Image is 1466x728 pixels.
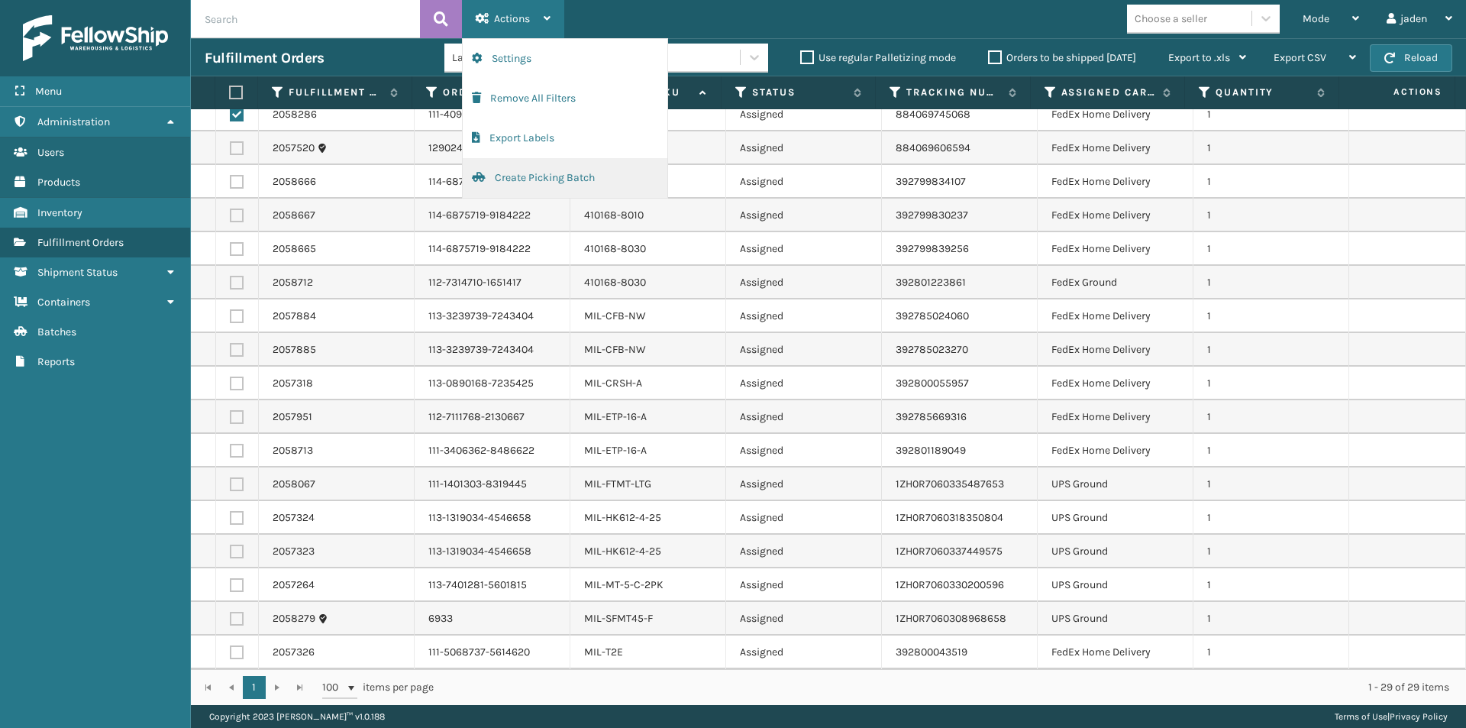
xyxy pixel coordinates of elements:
td: Assigned [726,199,882,232]
td: FedEx Home Delivery [1038,232,1193,266]
a: 2058666 [273,174,316,189]
span: 100 [322,680,345,695]
td: 6933 [415,602,570,636]
a: 884069606594 [896,141,970,154]
td: 113-0890168-7235425 [415,367,570,400]
td: FedEx Home Delivery [1038,636,1193,669]
td: UPS Ground [1038,602,1193,636]
a: MIL-T2E [584,645,623,658]
a: 2058286 [273,107,317,122]
td: FedEx Home Delivery [1038,199,1193,232]
a: 884069745068 [896,108,970,121]
a: 1ZH0R7060318350804 [896,511,1003,524]
td: 111-4093608-6733856 [415,98,570,131]
td: FedEx Home Delivery [1038,434,1193,468]
td: UPS Ground [1038,468,1193,501]
a: 1ZH0R7060335487653 [896,477,1004,490]
td: 1 [1193,602,1349,636]
td: 113-1319034-4546658 [415,501,570,535]
td: 1 [1193,266,1349,299]
td: 113-1319034-4546658 [415,535,570,568]
td: 1 [1193,501,1349,535]
td: 1 [1193,434,1349,468]
td: 1 [1193,333,1349,367]
a: 392800055957 [896,377,969,390]
a: 410168-8010 [584,209,644,222]
a: MIL-ETP-16-A [584,444,647,457]
td: 1 [1193,568,1349,602]
span: Actions [494,12,530,25]
a: MIL-CFB-NW [584,343,646,356]
a: 2057326 [273,645,315,660]
a: 2057323 [273,544,315,559]
a: MIL-FTMT-LTG [584,477,651,490]
td: 1 [1193,131,1349,165]
td: Assigned [726,333,882,367]
td: Assigned [726,232,882,266]
td: 1 [1193,98,1349,131]
span: Fulfillment Orders [37,236,124,249]
a: 392801223861 [896,276,966,289]
div: 1 - 29 of 29 items [455,680,1449,695]
span: Actions [1344,79,1451,105]
span: Export to .xls [1168,51,1230,64]
td: 1 [1193,400,1349,434]
td: 1 [1193,636,1349,669]
span: Export CSV [1274,51,1326,64]
span: Shipment Status [37,266,118,279]
a: 392799834107 [896,175,966,188]
a: 410168-8030 [584,276,646,289]
span: Menu [35,85,62,98]
label: Assigned Carrier Service [1061,86,1155,99]
td: Assigned [726,468,882,501]
a: 392799839256 [896,242,969,255]
td: UPS Ground [1038,535,1193,568]
button: Create Picking Batch [463,158,667,198]
label: Orders to be shipped [DATE] [988,51,1136,64]
td: 112-7111768-2130667 [415,400,570,434]
td: Assigned [726,165,882,199]
span: Administration [37,115,110,128]
a: 392801189049 [896,444,966,457]
td: 129024698040238 [415,131,570,165]
a: 2057318 [273,376,313,391]
td: 1 [1193,367,1349,400]
td: FedEx Home Delivery [1038,131,1193,165]
a: 392785024060 [896,309,969,322]
button: Settings [463,39,667,79]
td: 1 [1193,468,1349,501]
td: Assigned [726,299,882,333]
td: 113-7401281-5601815 [415,568,570,602]
a: 1ZH0R7060308968658 [896,612,1006,625]
td: FedEx Home Delivery [1038,299,1193,333]
a: 392785023270 [896,343,968,356]
label: Quantity [1216,86,1309,99]
td: Assigned [726,367,882,400]
span: items per page [322,676,434,699]
a: Privacy Policy [1390,711,1448,722]
span: Containers [37,296,90,309]
a: 2058712 [273,275,313,290]
td: 114-6875719-9184222 [415,199,570,232]
a: MIL-CRSH-A [584,377,642,390]
label: Order Number [443,86,537,99]
td: 112-7314710-1651417 [415,266,570,299]
a: 2058279 [273,611,315,626]
span: Mode [1303,12,1329,25]
a: 1ZH0R7060337449575 [896,545,1003,558]
label: Tracking Number [906,86,1000,99]
td: Assigned [726,131,882,165]
td: Assigned [726,434,882,468]
td: 1 [1193,165,1349,199]
td: Assigned [726,636,882,669]
img: logo [23,15,168,61]
a: 2057324 [273,510,315,526]
td: FedEx Home Delivery [1038,98,1193,131]
button: Remove All Filters [463,79,667,118]
span: Products [37,176,80,189]
span: Users [37,146,64,159]
p: Copyright 2023 [PERSON_NAME]™ v 1.0.188 [209,705,385,728]
h3: Fulfillment Orders [205,49,324,67]
a: 2058667 [273,208,315,223]
td: 114-6875719-9184222 [415,165,570,199]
